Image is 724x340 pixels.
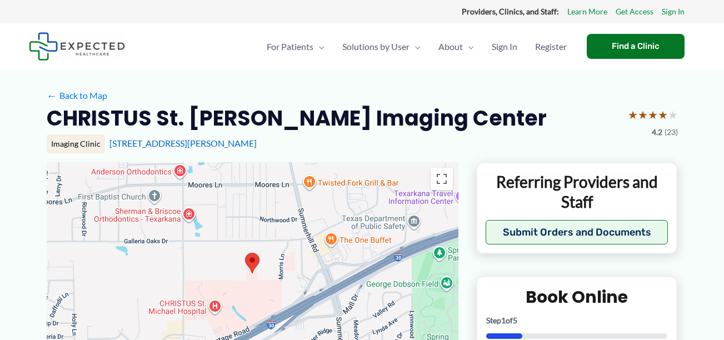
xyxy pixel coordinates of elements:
[486,286,668,308] h2: Book Online
[258,27,333,66] a: For PatientsMenu Toggle
[430,27,483,66] a: AboutMenu Toggle
[628,104,638,125] span: ★
[486,172,668,212] p: Referring Providers and Staff
[587,34,685,59] a: Find a Clinic
[438,27,463,66] span: About
[463,27,474,66] span: Menu Toggle
[431,168,453,190] button: Toggle fullscreen view
[342,27,410,66] span: Solutions by User
[616,4,653,19] a: Get Access
[665,125,678,139] span: (23)
[526,27,576,66] a: Register
[47,90,57,101] span: ←
[29,32,125,61] img: Expected Healthcare Logo - side, dark font, small
[313,27,324,66] span: Menu Toggle
[47,87,107,104] a: ←Back to Map
[668,104,678,125] span: ★
[638,104,648,125] span: ★
[486,317,668,324] p: Step of
[567,4,607,19] a: Learn More
[109,138,257,148] a: [STREET_ADDRESS][PERSON_NAME]
[258,27,576,66] nav: Primary Site Navigation
[648,104,658,125] span: ★
[47,134,105,153] div: Imaging Clinic
[658,104,668,125] span: ★
[483,27,526,66] a: Sign In
[267,27,313,66] span: For Patients
[486,220,668,244] button: Submit Orders and Documents
[662,4,685,19] a: Sign In
[513,316,517,325] span: 5
[501,316,506,325] span: 1
[333,27,430,66] a: Solutions by UserMenu Toggle
[410,27,421,66] span: Menu Toggle
[535,27,567,66] span: Register
[492,27,517,66] span: Sign In
[47,104,547,132] h2: CHRISTUS St. [PERSON_NAME] Imaging Center
[462,7,559,16] strong: Providers, Clinics, and Staff:
[652,125,662,139] span: 4.2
